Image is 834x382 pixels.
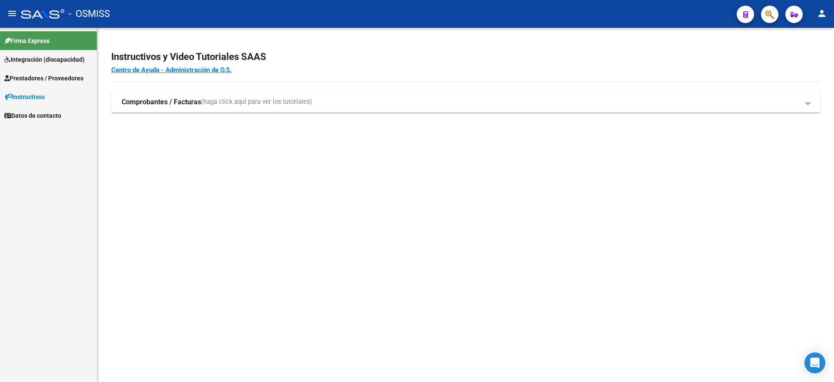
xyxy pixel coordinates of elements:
[7,8,17,19] mat-icon: menu
[4,73,83,83] span: Prestadores / Proveedores
[817,8,827,19] mat-icon: person
[804,352,825,373] div: Open Intercom Messenger
[201,97,312,107] span: (haga click aquí para ver los tutoriales)
[111,66,232,74] a: Centro de Ayuda - Administración de O.S.
[111,49,820,65] h2: Instructivos y Video Tutoriales SAAS
[122,97,201,107] strong: Comprobantes / Facturas
[4,92,45,102] span: Instructivos
[69,4,110,23] span: - OSMISS
[111,92,820,113] mat-expansion-panel-header: Comprobantes / Facturas(haga click aquí para ver los tutoriales)
[4,111,61,120] span: Datos de contacto
[4,36,50,46] span: Firma Express
[4,55,85,64] span: Integración (discapacidad)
